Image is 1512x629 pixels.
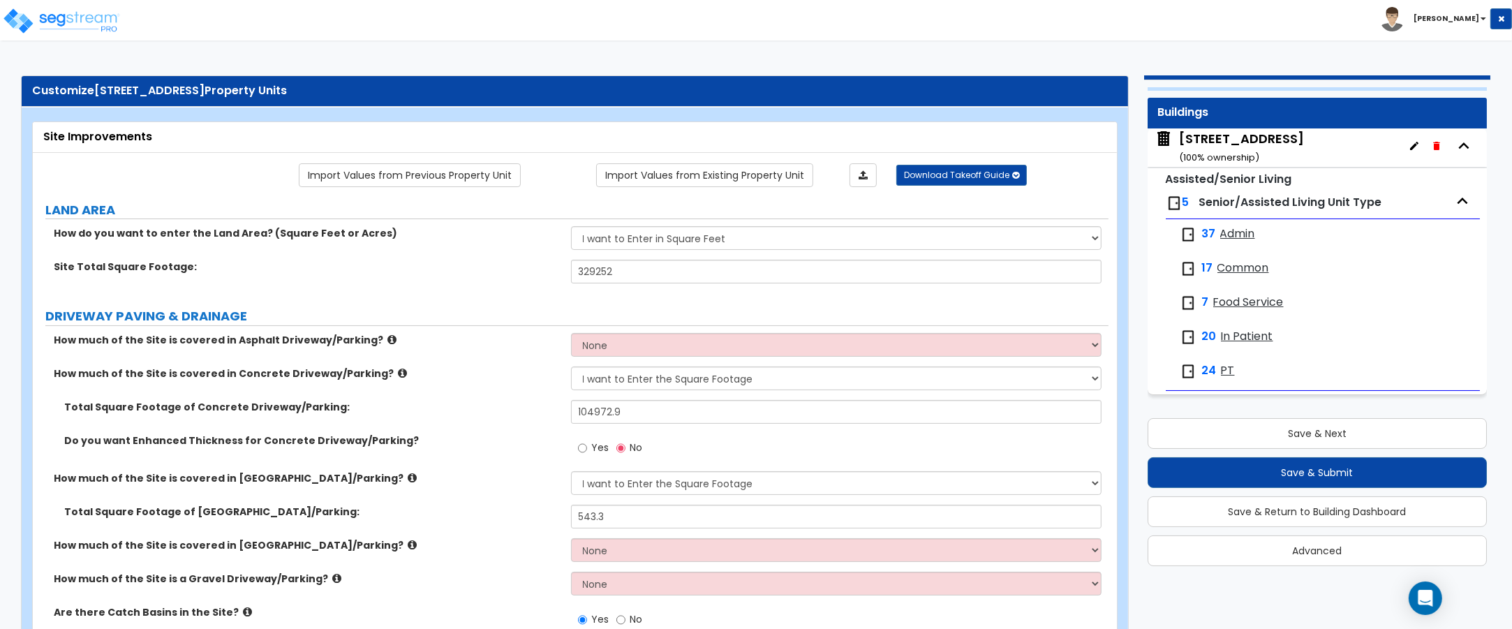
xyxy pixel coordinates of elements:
span: PT [1221,363,1235,379]
label: How do you want to enter the Land Area? (Square Feet or Acres) [54,226,561,240]
img: door.png [1180,329,1196,346]
img: avatar.png [1380,7,1404,31]
i: click for more info! [243,607,252,617]
span: Yes [592,441,609,454]
input: Yes [578,612,587,628]
label: Do you want Enhanced Thickness for Concrete Driveway/Parking? [64,434,561,447]
span: Admin [1220,226,1255,242]
span: Common [1217,260,1269,276]
button: Save & Submit [1148,457,1488,488]
div: Customize Property Units [32,83,1118,99]
label: How much of the Site is covered in [GEOGRAPHIC_DATA]/Parking? [54,471,561,485]
span: 7 [1202,295,1209,311]
span: 24 [1202,363,1217,379]
a: Import the dynamic attribute values from previous properties. [299,163,521,187]
span: [STREET_ADDRESS] [94,82,205,98]
small: ( 100 % ownership) [1180,151,1260,164]
label: DRIVEWAY PAVING & DRAINAGE [45,307,1109,325]
img: door.png [1180,363,1196,380]
span: Senior/Assisted Living Unit Type [1199,194,1382,210]
input: No [616,612,625,628]
i: click for more info! [408,473,417,483]
i: click for more info! [398,368,407,378]
span: In Patient [1221,329,1273,345]
img: building.svg [1155,130,1173,148]
span: 17 [1202,260,1213,276]
label: Site Total Square Footage: [54,260,561,274]
button: Advanced [1148,535,1488,566]
i: click for more info! [387,334,396,345]
img: door.png [1180,295,1196,311]
i: click for more info! [332,573,341,584]
i: click for more info! [408,540,417,550]
b: [PERSON_NAME] [1414,13,1479,24]
span: No [630,441,643,454]
span: 5 [1183,194,1189,210]
div: Site Improvements [43,129,1106,145]
span: Download Takeoff Guide [904,169,1009,181]
span: 204 Energy Pkwy [1155,130,1305,165]
span: 20 [1202,329,1217,345]
label: How much of the Site is covered in Concrete Driveway/Parking? [54,367,561,380]
label: LAND AREA [45,201,1109,219]
div: Open Intercom Messenger [1409,582,1442,615]
img: door.png [1180,226,1196,243]
button: Download Takeoff Guide [896,165,1027,186]
span: 37 [1202,226,1216,242]
img: logo_pro_r.png [2,7,121,35]
div: [STREET_ADDRESS] [1180,130,1305,165]
div: Buildings [1158,105,1477,121]
img: door.png [1180,260,1196,277]
label: Are there Catch Basins in the Site? [54,605,561,619]
span: Yes [592,612,609,626]
small: Assisted/Senior Living [1166,171,1292,187]
button: Save & Return to Building Dashboard [1148,496,1488,527]
img: door.png [1166,195,1183,212]
input: Yes [578,441,587,456]
input: No [616,441,625,456]
label: How much of the Site is a Gravel Driveway/Parking? [54,572,561,586]
a: Import the dynamic attribute values from existing properties. [596,163,813,187]
label: Total Square Footage of [GEOGRAPHIC_DATA]/Parking: [64,505,561,519]
a: Import the dynamic attributes value through Excel sheet [850,163,877,187]
label: Total Square Footage of Concrete Driveway/Parking: [64,400,561,414]
label: How much of the Site is covered in [GEOGRAPHIC_DATA]/Parking? [54,538,561,552]
button: Save & Next [1148,418,1488,449]
label: How much of the Site is covered in Asphalt Driveway/Parking? [54,333,561,347]
span: Food Service [1213,295,1284,311]
span: No [630,612,643,626]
